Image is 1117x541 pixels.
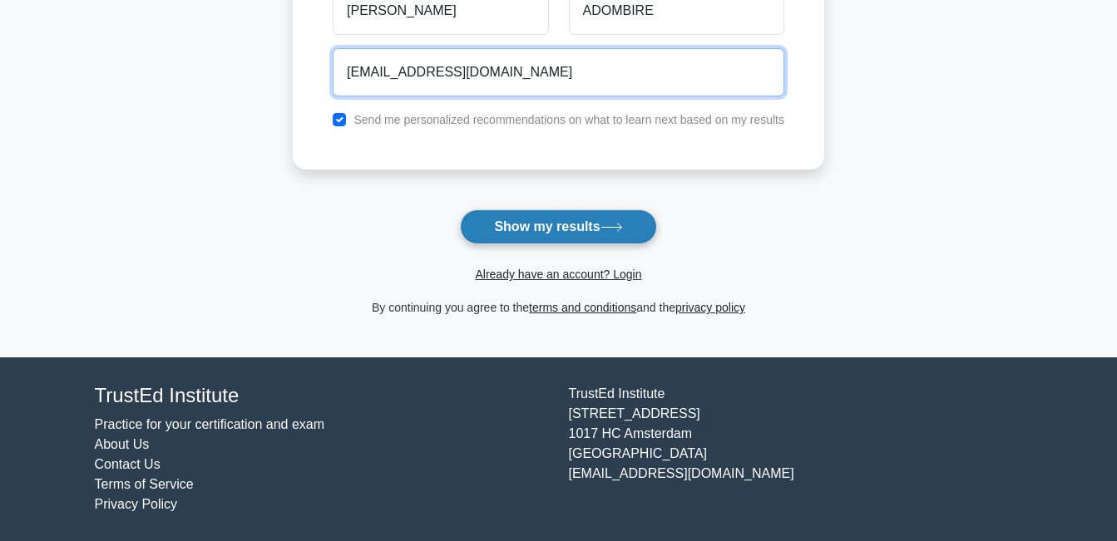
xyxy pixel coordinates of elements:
[353,113,784,126] label: Send me personalized recommendations on what to learn next based on my results
[95,384,549,408] h4: TrustEd Institute
[529,301,636,314] a: terms and conditions
[95,457,161,471] a: Contact Us
[333,48,784,96] input: Email
[460,209,656,244] button: Show my results
[95,437,150,451] a: About Us
[559,384,1033,514] div: TrustEd Institute [STREET_ADDRESS] 1017 HC Amsterdam [GEOGRAPHIC_DATA] [EMAIL_ADDRESS][DOMAIN_NAME]
[675,301,745,314] a: privacy policy
[95,417,325,431] a: Practice for your certification and exam
[283,298,834,317] div: By continuing you agree to the and the
[475,268,641,281] a: Already have an account? Login
[95,477,194,491] a: Terms of Service
[95,497,178,511] a: Privacy Policy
